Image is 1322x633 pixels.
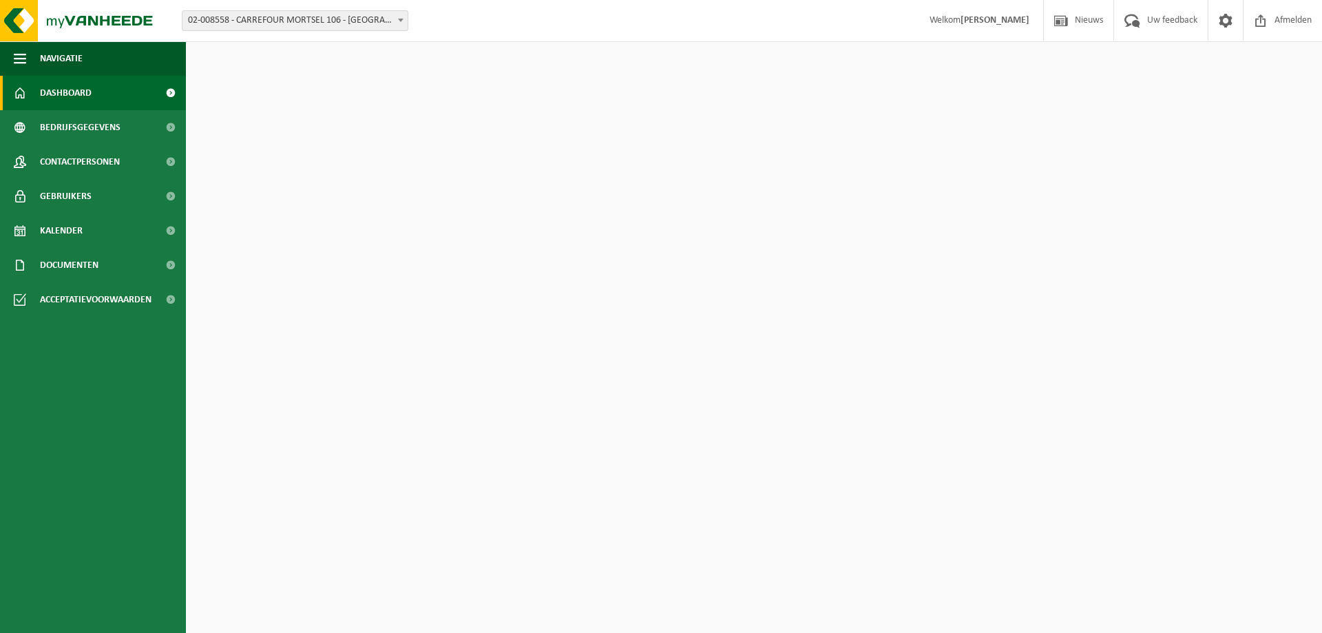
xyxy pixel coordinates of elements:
[40,41,83,76] span: Navigatie
[182,11,408,30] span: 02-008558 - CARREFOUR MORTSEL 106 - MORTSEL
[40,214,83,248] span: Kalender
[40,248,98,282] span: Documenten
[40,179,92,214] span: Gebruikers
[40,145,120,179] span: Contactpersonen
[40,282,151,317] span: Acceptatievoorwaarden
[182,10,408,31] span: 02-008558 - CARREFOUR MORTSEL 106 - MORTSEL
[40,76,92,110] span: Dashboard
[961,15,1029,25] strong: [PERSON_NAME]
[40,110,120,145] span: Bedrijfsgegevens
